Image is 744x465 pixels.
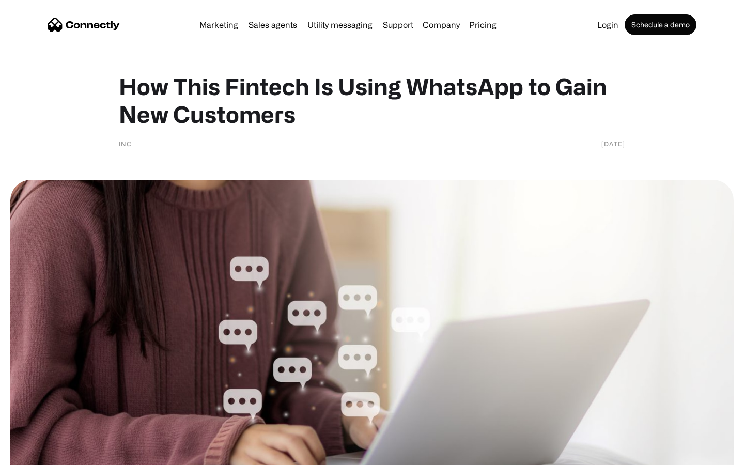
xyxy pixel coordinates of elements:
[593,21,623,29] a: Login
[119,138,132,149] div: INC
[244,21,301,29] a: Sales agents
[303,21,377,29] a: Utility messaging
[423,18,460,32] div: Company
[601,138,625,149] div: [DATE]
[195,21,242,29] a: Marketing
[10,447,62,461] aside: Language selected: English
[379,21,417,29] a: Support
[119,72,625,128] h1: How This Fintech Is Using WhatsApp to Gain New Customers
[625,14,696,35] a: Schedule a demo
[21,447,62,461] ul: Language list
[465,21,501,29] a: Pricing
